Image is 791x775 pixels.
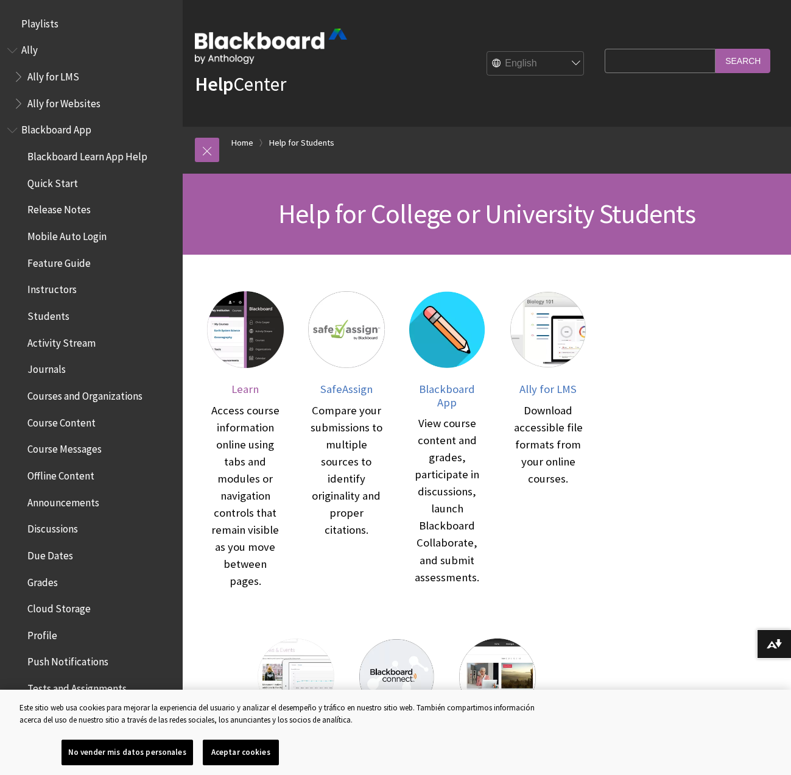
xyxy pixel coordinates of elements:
span: Instructors [27,280,77,296]
img: Ally for LMS [510,291,586,368]
a: HelpCenter [195,72,286,96]
span: Discussions [27,518,78,535]
span: Due Dates [27,545,73,562]
img: Ally for Websites [258,639,334,715]
a: Learn Learn Access course information online using tabs and modules or navigation controls that r... [207,291,284,590]
a: Ally for LMS Ally for LMS Download accessible file formats from your online courses. [510,291,586,590]
img: Blackboard by Anthology [195,29,347,64]
a: Blackboard App Blackboard App View course content and grades, participate in discussions, launch ... [409,291,486,590]
span: Announcements [27,492,99,509]
span: Grades [27,572,58,589]
a: Home [231,135,253,150]
img: Training and Development Manager [459,639,536,715]
span: Tests and Assignments [27,678,127,695]
span: Journals [27,359,66,376]
span: Ally for LMS [27,66,79,83]
a: Help for Students [269,135,334,150]
span: Activity Stream [27,333,96,349]
span: Course Content [27,412,96,429]
input: Search [715,49,770,73]
img: Learn [207,291,284,368]
span: Playlists [21,13,58,30]
nav: Book outline for Playlists [7,13,175,34]
span: Help for College or University Students [278,197,695,230]
span: Profile [27,625,57,642]
span: Feature Guide [27,253,91,269]
span: Blackboard Learn App Help [27,146,147,163]
span: Mobile Auto Login [27,226,107,242]
span: Blackboard App [21,120,91,136]
span: Learn [231,382,259,396]
span: Quick Start [27,173,78,189]
span: Release Notes [27,200,91,216]
div: Compare your submissions to multiple sources to identify originality and proper citations. [308,402,385,539]
span: Students [27,306,69,322]
span: Ally [21,40,38,57]
span: Ally for LMS [519,382,577,396]
a: SafeAssign SafeAssign Compare your submissions to multiple sources to identify originality and pr... [308,291,385,590]
span: Blackboard App [419,382,475,409]
select: Site Language Selector [487,52,585,76]
img: Blackboard App [409,291,486,368]
span: Courses and Organizations [27,386,142,402]
div: Este sitio web usa cookies para mejorar la experiencia del usuario y analizar el desempeño y tráf... [19,702,554,726]
span: Cloud Storage [27,598,91,615]
span: SafeAssign [320,382,373,396]
div: Download accessible file formats from your online courses. [510,402,586,487]
img: Connect [359,639,435,715]
button: No vender mis datos personales [62,740,193,765]
img: SafeAssign [308,291,385,368]
button: Aceptar cookies [203,740,279,765]
div: View course content and grades, participate in discussions, launch Blackboard Collaborate, and su... [409,415,486,586]
span: Push Notifications [27,652,108,668]
span: Course Messages [27,439,102,456]
span: Offline Content [27,465,94,482]
nav: Book outline for Anthology Ally Help [7,40,175,114]
span: Ally for Websites [27,93,100,110]
strong: Help [195,72,233,96]
div: Access course information online using tabs and modules or navigation controls that remain visibl... [207,402,284,590]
